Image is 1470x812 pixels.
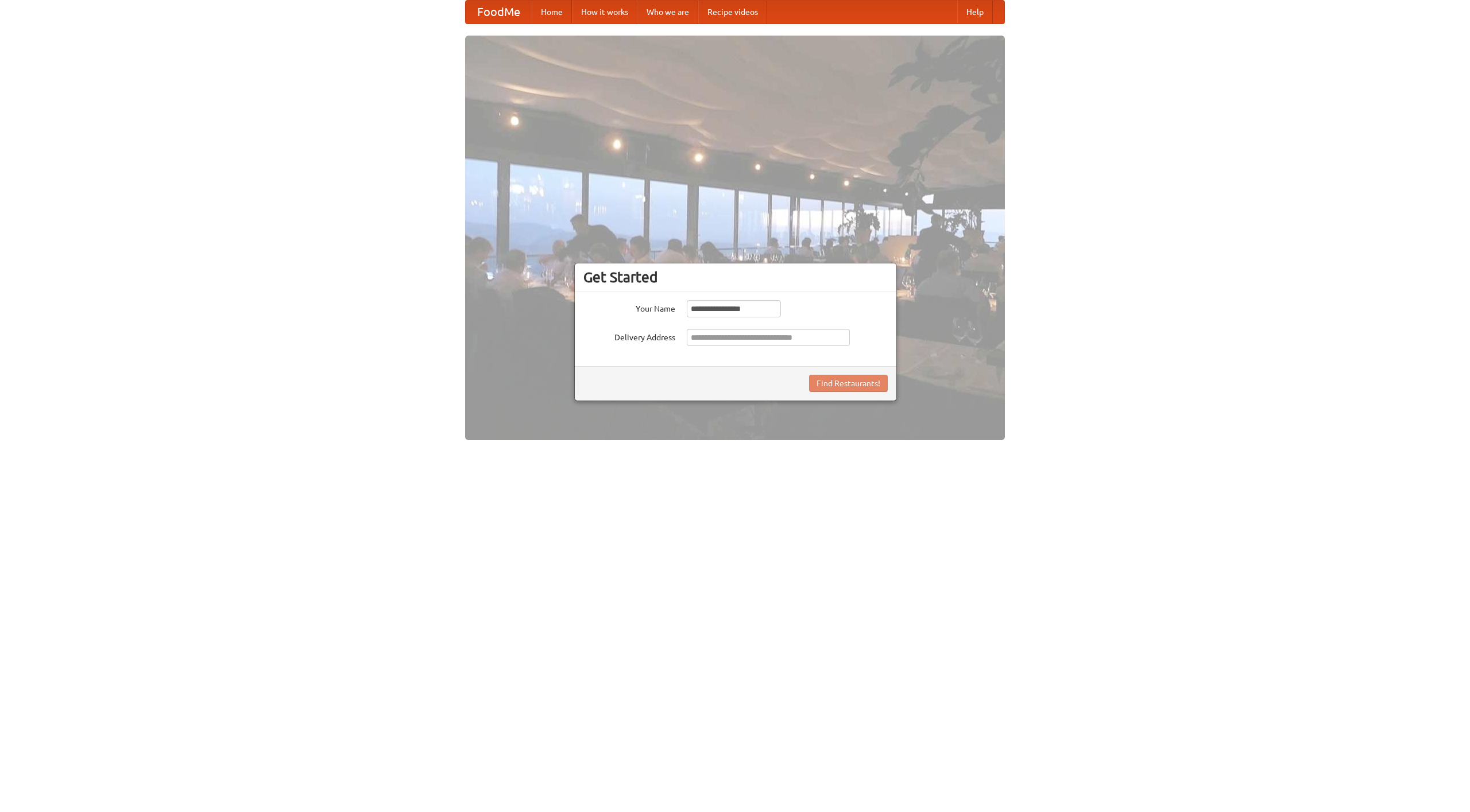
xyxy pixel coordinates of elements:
a: Help [957,1,993,24]
h3: Get Started [583,269,888,286]
a: Who we are [637,1,698,24]
a: FoodMe [466,1,532,24]
button: Find Restaurants! [809,375,888,392]
label: Delivery Address [583,329,675,343]
a: Home [532,1,572,24]
a: How it works [572,1,637,24]
a: Recipe videos [698,1,767,24]
label: Your Name [583,300,675,314]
